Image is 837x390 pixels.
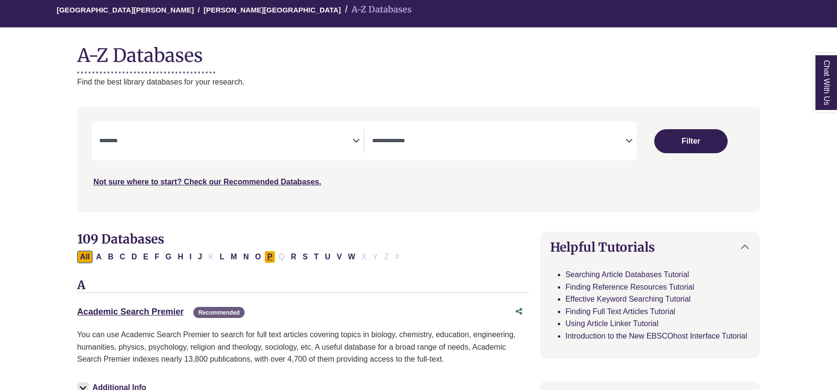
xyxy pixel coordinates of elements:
textarea: Search [99,138,353,146]
p: Find the best library databases for your research. [77,76,760,88]
textarea: Search [372,138,625,146]
button: Filter Results E [141,251,152,263]
button: Filter Results M [228,251,240,263]
button: All [77,251,93,263]
button: Filter Results V [334,251,345,263]
h1: A-Z Databases [77,37,760,66]
li: A-Z Databases [341,3,412,17]
a: Using Article Linker Tutorial [566,319,659,328]
span: Recommended [193,307,244,318]
p: You can use Academic Search Premier to search for full text articles covering topics in biology, ... [77,329,529,366]
a: Finding Full Text Articles Tutorial [566,307,675,316]
button: Filter Results A [93,251,105,263]
a: Finding Reference Resources Tutorial [566,283,695,291]
a: [PERSON_NAME][GEOGRAPHIC_DATA] [203,4,341,14]
a: Effective Keyword Searching Tutorial [566,295,691,303]
button: Filter Results B [105,251,117,263]
nav: Search filters [77,107,760,212]
a: Searching Article Databases Tutorial [566,270,689,279]
a: Not sure where to start? Check our Recommended Databases. [94,178,321,186]
div: Alpha-list to filter by first letter of database name [77,252,403,260]
button: Helpful Tutorials [541,232,759,262]
a: [GEOGRAPHIC_DATA][PERSON_NAME] [57,4,194,14]
button: Filter Results R [288,251,299,263]
button: Filter Results C [117,251,128,263]
button: Filter Results F [152,251,162,263]
a: Academic Search Premier [77,307,184,317]
button: Share this database [509,303,529,321]
button: Filter Results T [311,251,322,263]
span: 109 Databases [77,231,164,247]
button: Filter Results I [187,251,194,263]
a: Introduction to the New EBSCOhost Interface Tutorial [566,332,747,340]
button: Filter Results D [129,251,140,263]
button: Filter Results J [195,251,205,263]
button: Filter Results P [264,251,275,263]
button: Filter Results H [175,251,186,263]
button: Filter Results S [300,251,311,263]
button: Filter Results L [217,251,227,263]
button: Filter Results U [322,251,333,263]
button: Filter Results W [345,251,358,263]
button: Submit for Search Results [654,129,727,153]
button: Filter Results N [240,251,252,263]
h3: A [77,279,529,293]
button: Filter Results G [163,251,174,263]
button: Filter Results O [252,251,264,263]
